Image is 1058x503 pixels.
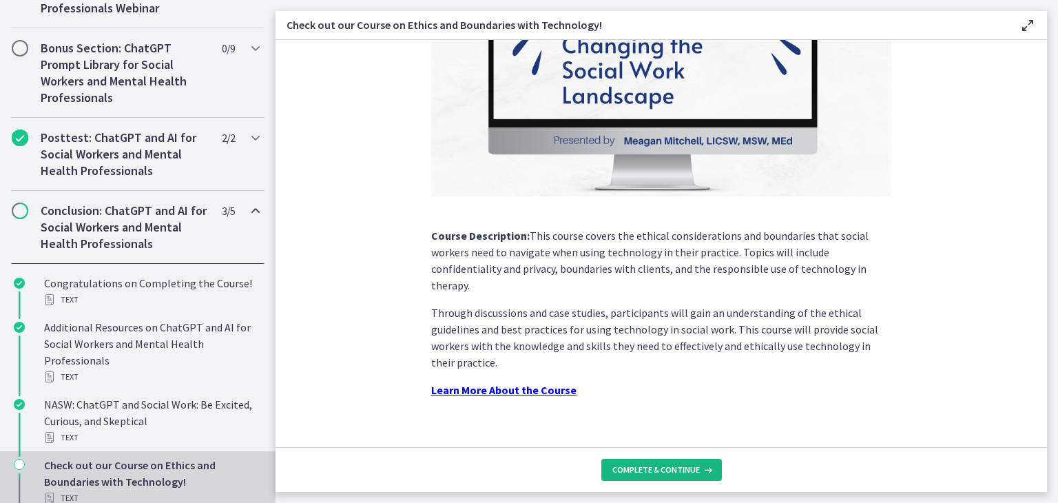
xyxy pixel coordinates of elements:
[222,130,235,146] span: 2 / 2
[41,203,209,252] h2: Conclusion: ChatGPT and AI for Social Workers and Mental Health Professionals
[14,278,25,289] i: Completed
[41,130,209,179] h2: Posttest: ChatGPT and AI for Social Workers and Mental Health Professionals
[44,291,259,308] div: Text
[14,399,25,410] i: Completed
[44,319,259,385] div: Additional Resources on ChatGPT and AI for Social Workers and Mental Health Professionals
[431,227,891,294] p: This course covers the ethical considerations and boundaries that social workers need to navigate...
[431,305,891,371] p: Through discussions and case studies, participants will gain an understanding of the ethical guid...
[44,369,259,385] div: Text
[44,396,259,446] div: NASW: ChatGPT and Social Work: Be Excited, Curious, and Skeptical
[41,40,209,106] h2: Bonus Section: ChatGPT Prompt Library for Social Workers and Mental Health Professionals
[222,203,235,219] span: 3 / 5
[612,464,700,475] span: Complete & continue
[44,275,259,308] div: Congratulations on Completing the Course!
[222,40,235,57] span: 0 / 9
[44,429,259,446] div: Text
[601,459,722,481] button: Complete & continue
[12,130,28,146] i: Completed
[431,229,530,243] strong: Course Description:
[287,17,997,33] h3: Check out our Course on Ethics and Boundaries with Technology!
[431,383,577,397] a: Learn More About the Course
[14,322,25,333] i: Completed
